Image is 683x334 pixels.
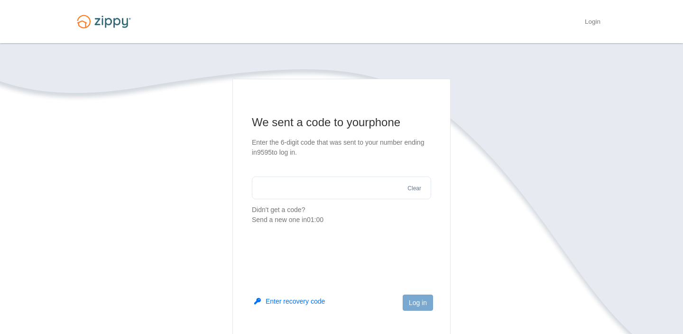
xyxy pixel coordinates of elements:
p: Didn't get a code? [252,205,431,225]
p: Enter the 6-digit code that was sent to your number ending in 9595 to log in. [252,138,431,158]
a: Login [585,18,600,28]
h1: We sent a code to your phone [252,115,431,130]
button: Clear [405,184,424,193]
button: Log in [403,295,433,311]
div: Send a new one in 01:00 [252,215,431,225]
button: Enter recovery code [254,297,325,306]
img: Logo [71,10,137,33]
